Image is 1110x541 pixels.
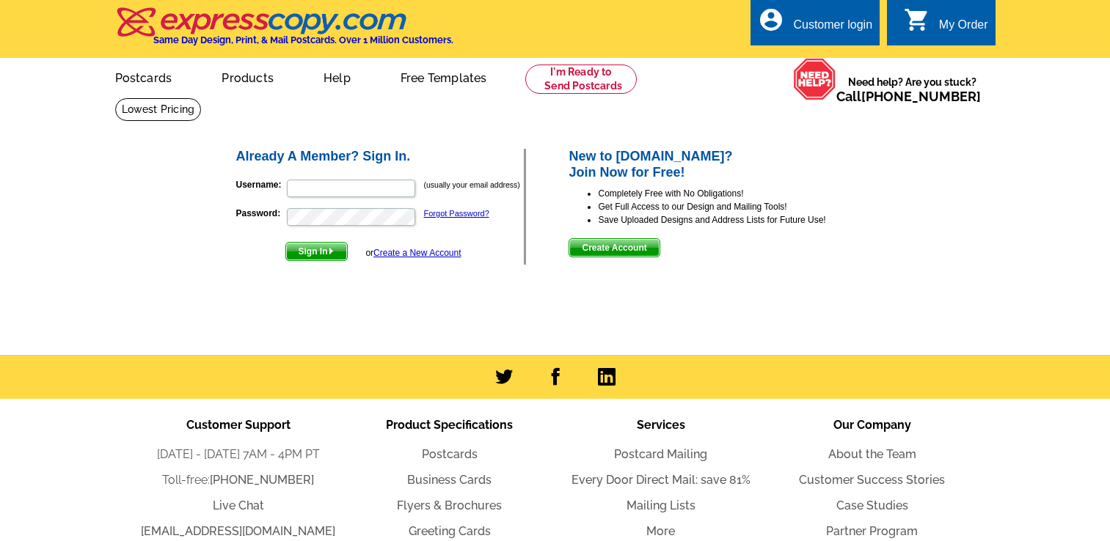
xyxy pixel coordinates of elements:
[422,447,478,461] a: Postcards
[826,524,918,538] a: Partner Program
[572,473,751,487] a: Every Door Direct Mail: save 81%
[236,178,285,191] label: Username:
[939,18,988,39] div: My Order
[141,524,335,538] a: [EMAIL_ADDRESS][DOMAIN_NAME]
[569,238,660,257] button: Create Account
[793,58,836,100] img: help
[833,418,911,432] span: Our Company
[153,34,453,45] h4: Same Day Design, Print, & Mail Postcards. Over 1 Million Customers.
[598,213,876,227] li: Save Uploaded Designs and Address Lists for Future Use!
[186,418,291,432] span: Customer Support
[386,418,513,432] span: Product Specifications
[236,149,525,165] h2: Already A Member? Sign In.
[210,473,314,487] a: [PHONE_NUMBER]
[799,473,945,487] a: Customer Success Stories
[285,242,348,261] button: Sign In
[92,59,196,94] a: Postcards
[758,7,784,33] i: account_circle
[627,498,695,512] a: Mailing Lists
[213,498,264,512] a: Live Chat
[198,59,297,94] a: Products
[828,447,916,461] a: About the Team
[236,207,285,220] label: Password:
[569,239,659,257] span: Create Account
[365,246,461,260] div: or
[904,7,930,33] i: shopping_cart
[424,209,489,218] a: Forgot Password?
[424,180,520,189] small: (usually your email address)
[409,524,491,538] a: Greeting Cards
[836,75,988,104] span: Need help? Are you stuck?
[133,471,344,489] li: Toll-free:
[377,59,511,94] a: Free Templates
[637,418,685,432] span: Services
[569,149,876,180] h2: New to [DOMAIN_NAME]? Join Now for Free!
[646,524,675,538] a: More
[133,446,344,463] li: [DATE] - [DATE] 7AM - 4PM PT
[300,59,374,94] a: Help
[861,89,981,104] a: [PHONE_NUMBER]
[286,243,347,260] span: Sign In
[115,18,453,45] a: Same Day Design, Print, & Mail Postcards. Over 1 Million Customers.
[397,498,502,512] a: Flyers & Brochures
[328,248,335,254] img: button-next-arrow-white.png
[598,187,876,200] li: Completely Free with No Obligations!
[836,498,908,512] a: Case Studies
[836,89,981,104] span: Call
[373,248,461,258] a: Create a New Account
[598,200,876,213] li: Get Full Access to our Design and Mailing Tools!
[793,18,872,39] div: Customer login
[614,447,707,461] a: Postcard Mailing
[407,473,492,487] a: Business Cards
[758,16,872,34] a: account_circle Customer login
[904,16,988,34] a: shopping_cart My Order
